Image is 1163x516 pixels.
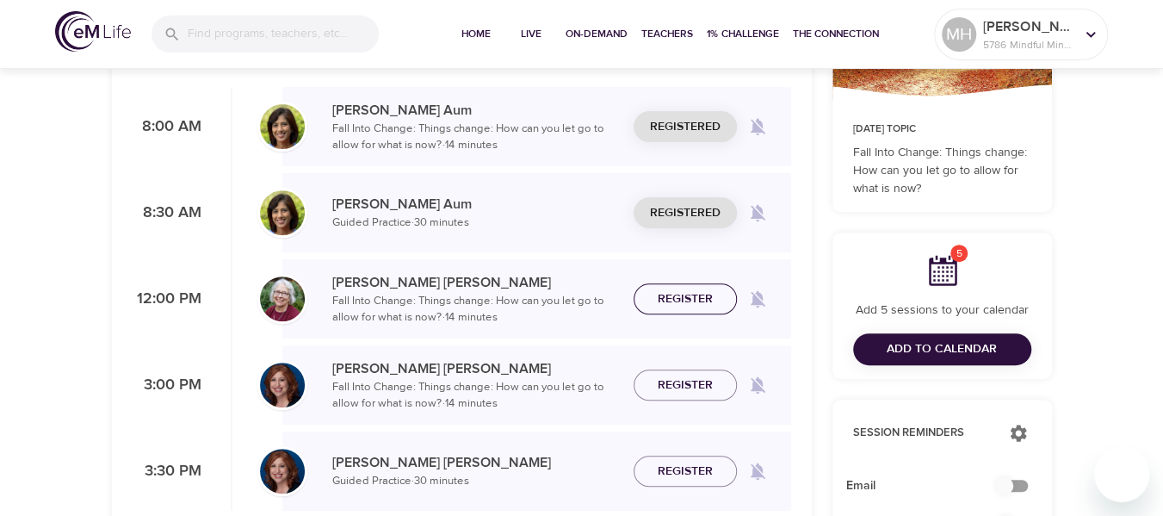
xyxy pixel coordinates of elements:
[634,197,737,229] button: Registered
[332,121,620,154] p: Fall Into Change: Things change: How can you let go to allow for what is now? · 14 minutes
[260,190,305,235] img: Alisha%20Aum%208-9-21.jpg
[332,272,620,293] p: [PERSON_NAME] [PERSON_NAME]
[332,194,620,214] p: [PERSON_NAME] Aum
[510,25,552,43] span: Live
[332,473,620,490] p: Guided Practice · 30 minutes
[332,293,620,326] p: Fall Into Change: Things change: How can you let go to allow for what is now? · 14 minutes
[650,116,721,138] span: Registered
[650,202,721,224] span: Registered
[332,452,620,473] p: [PERSON_NAME] [PERSON_NAME]
[634,370,737,401] button: Register
[260,363,305,407] img: Elaine_Smookler-min.jpg
[983,37,1074,53] p: 5786 Mindful Minutes
[634,456,737,488] button: Register
[566,25,628,43] span: On-Demand
[133,288,201,311] p: 12:00 PM
[332,100,620,121] p: [PERSON_NAME] Aum
[793,25,879,43] span: The Connection
[260,277,305,321] img: Bernice_Moore_min.jpg
[853,333,1031,365] button: Add to Calendar
[332,214,620,232] p: Guided Practice · 30 minutes
[133,460,201,483] p: 3:30 PM
[332,379,620,413] p: Fall Into Change: Things change: How can you let go to allow for what is now? · 14 minutes
[658,289,713,310] span: Register
[737,364,778,406] span: Remind me when a class goes live every Wednesday at 3:00 PM
[853,144,1031,198] p: Fall Into Change: Things change: How can you let go to allow for what is now?
[634,111,737,143] button: Registered
[853,425,992,442] p: Session Reminders
[260,104,305,149] img: Alisha%20Aum%208-9-21.jpg
[133,374,201,397] p: 3:00 PM
[707,25,779,43] span: 1% Challenge
[887,339,997,360] span: Add to Calendar
[737,192,778,233] span: Remind me when a class goes live every Wednesday at 8:30 AM
[853,121,1031,137] p: [DATE] Topic
[658,461,713,482] span: Register
[641,25,693,43] span: Teachers
[853,302,1031,320] p: Add 5 sessions to your calendar
[188,16,379,53] input: Find programs, teachers, etc...
[260,449,305,494] img: Elaine_Smookler-min.jpg
[846,477,1011,495] span: Email
[332,358,620,379] p: [PERSON_NAME] [PERSON_NAME]
[737,278,778,320] span: Remind me when a class goes live every Wednesday at 12:00 PM
[737,451,778,492] span: Remind me when a class goes live every Wednesday at 3:30 PM
[133,115,201,139] p: 8:00 AM
[455,25,497,43] span: Home
[133,202,201,225] p: 8:30 AM
[55,11,131,52] img: logo
[737,106,778,147] span: Remind me when a class goes live every Wednesday at 8:00 AM
[983,16,1074,37] p: [PERSON_NAME] back East
[950,245,968,262] span: 5
[634,283,737,315] button: Register
[658,375,713,396] span: Register
[1094,447,1149,502] iframe: Button to launch messaging window
[942,17,976,52] div: MH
